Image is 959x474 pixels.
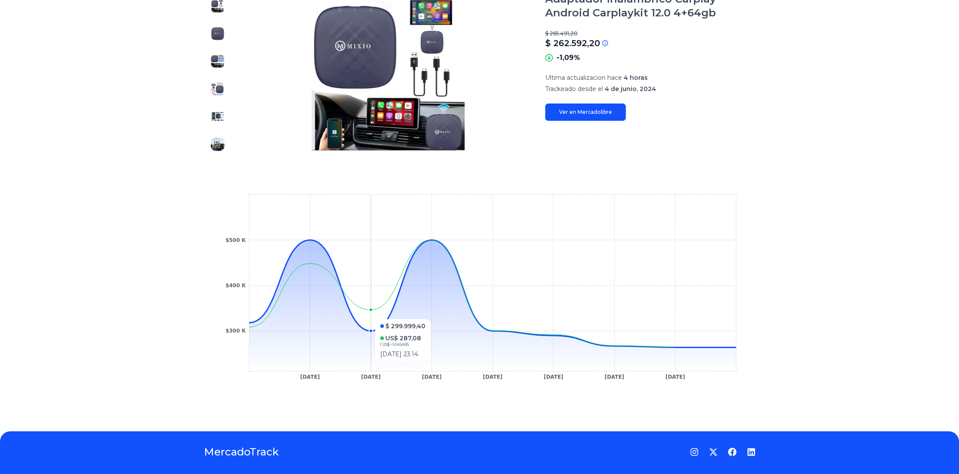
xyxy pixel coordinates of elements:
p: -1,09% [556,53,580,63]
span: 4 horas [624,74,648,82]
tspan: [DATE] [604,374,624,380]
tspan: [DATE] [665,374,685,380]
span: Trackeado desde el [545,85,603,93]
a: LinkedIn [747,448,756,456]
tspan: [DATE] [544,374,563,380]
a: MercadoTrack [204,445,279,459]
tspan: [DATE] [483,374,503,380]
tspan: $400 K [225,283,246,289]
a: Ver en Mercadolibre [545,104,626,121]
a: Instagram [690,448,699,456]
a: Twitter [709,448,718,456]
span: Ultima actualizacion hace [545,74,622,82]
img: Adaptador Inalambrico Carplay Android Carplaykit 12.0 4+64gb [211,27,225,41]
tspan: $300 K [225,328,246,334]
tspan: [DATE] [361,374,381,380]
img: Adaptador Inalambrico Carplay Android Carplaykit 12.0 4+64gb [211,82,225,96]
p: $ 262.592,20 [545,37,600,49]
span: 4 de junio, 2024 [605,85,656,93]
tspan: $500 K [225,237,246,243]
img: Adaptador Inalambrico Carplay Android Carplaykit 12.0 4+64gb [211,54,225,68]
tspan: [DATE] [300,374,320,380]
img: Adaptador Inalambrico Carplay Android Carplaykit 12.0 4+64gb [211,137,225,151]
tspan: [DATE] [422,374,441,380]
img: Adaptador Inalambrico Carplay Android Carplaykit 12.0 4+64gb [211,110,225,123]
p: $ 265.491,20 [545,30,756,37]
a: Facebook [728,448,737,456]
